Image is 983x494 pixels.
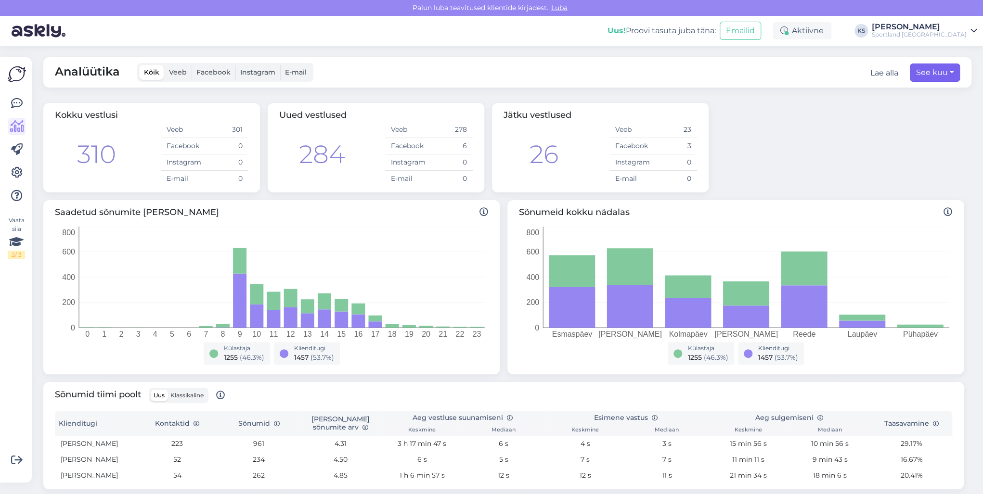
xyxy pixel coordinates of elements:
div: [PERSON_NAME] [872,23,967,31]
tspan: Laupäev [847,330,877,338]
tspan: 11 [270,330,278,338]
span: Veeb [169,68,187,76]
tspan: Pühapäev [903,330,938,338]
tspan: 15 [337,330,346,338]
td: 5 s [463,452,544,468]
td: 54 [136,468,218,483]
td: 3 h 17 min 47 s [381,436,463,452]
tspan: [PERSON_NAME] [598,330,662,339]
tspan: 0 [85,330,90,338]
span: ( 46.3 %) [240,353,264,362]
tspan: 21 [439,330,447,338]
th: Esimene vastus [544,411,708,425]
div: KS [854,24,868,38]
span: Luba [548,3,570,12]
tspan: Reede [793,330,815,338]
span: Sõnumeid kokku nädalas [519,206,952,219]
span: Kokku vestlusi [55,110,118,120]
td: 4.50 [299,452,381,468]
tspan: 23 [473,330,481,338]
tspan: 400 [62,273,75,281]
th: Aeg sulgemiseni [708,411,871,425]
tspan: 18 [388,330,397,338]
td: 278 [429,122,473,138]
tspan: 7 [204,330,208,338]
td: 12 s [544,468,626,483]
button: See kuu [910,63,960,82]
td: 0 [205,171,248,187]
td: E-mail [609,171,653,187]
td: 9 min 43 s [789,452,870,468]
td: 18 min 6 s [789,468,870,483]
td: 10 min 56 s [789,436,870,452]
tspan: 800 [526,228,539,237]
th: Keskmine [381,425,463,436]
td: 0 [205,138,248,154]
td: 15 min 56 s [708,436,789,452]
span: ( 53.7 %) [775,353,798,362]
div: Klienditugi [294,344,334,353]
span: 1255 [224,353,238,362]
span: Uus [154,392,165,399]
th: Mediaan [789,425,870,436]
div: Külastaja [688,344,728,353]
td: Veeb [161,122,205,138]
div: 310 [77,136,116,173]
td: 52 [136,452,218,468]
div: Külastaja [224,344,264,353]
td: 20.41% [871,468,952,483]
td: 16.67% [871,452,952,468]
tspan: 4 [153,330,157,338]
div: Lae alla [870,67,898,79]
tspan: 600 [62,248,75,256]
div: Klienditugi [758,344,798,353]
div: Vaata siia [8,216,25,259]
tspan: 800 [62,228,75,237]
span: Kõik [144,68,159,76]
tspan: 1 [102,330,106,338]
td: 262 [218,468,299,483]
tspan: 9 [238,330,242,338]
td: [PERSON_NAME] [55,468,136,483]
td: 223 [136,436,218,452]
td: 11 min 11 s [708,452,789,468]
td: 11 s [626,468,707,483]
img: Askly Logo [8,65,26,83]
span: 1457 [758,353,773,362]
tspan: 3 [136,330,141,338]
td: E-mail [385,171,429,187]
a: [PERSON_NAME]Sportland [GEOGRAPHIC_DATA] [872,23,977,38]
tspan: 0 [535,324,539,332]
td: 4 s [544,436,626,452]
th: Kontaktid [136,411,218,436]
div: 284 [299,136,345,173]
td: 3 [653,138,697,154]
td: 23 [653,122,697,138]
td: 234 [218,452,299,468]
tspan: 5 [170,330,174,338]
tspan: Esmaspäev [552,330,592,338]
tspan: 19 [405,330,414,338]
th: Taasavamine [871,411,952,436]
b: Uus! [608,26,626,35]
td: E-mail [161,171,205,187]
td: Instagram [609,154,653,171]
span: ( 46.3 %) [704,353,728,362]
td: Veeb [385,122,429,138]
td: 6 s [463,436,544,452]
td: 7 s [626,452,707,468]
th: Keskmine [544,425,626,436]
tspan: 6 [187,330,191,338]
th: Mediaan [626,425,707,436]
tspan: 600 [526,248,539,256]
span: Facebook [196,68,231,76]
td: Facebook [161,138,205,154]
td: Facebook [609,138,653,154]
span: Sõnumid tiimi poolt [55,388,225,403]
tspan: 200 [526,298,539,306]
tspan: 20 [422,330,430,338]
td: Veeb [609,122,653,138]
th: Mediaan [463,425,544,436]
span: Saadetud sõnumite [PERSON_NAME] [55,206,488,219]
tspan: 22 [455,330,464,338]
